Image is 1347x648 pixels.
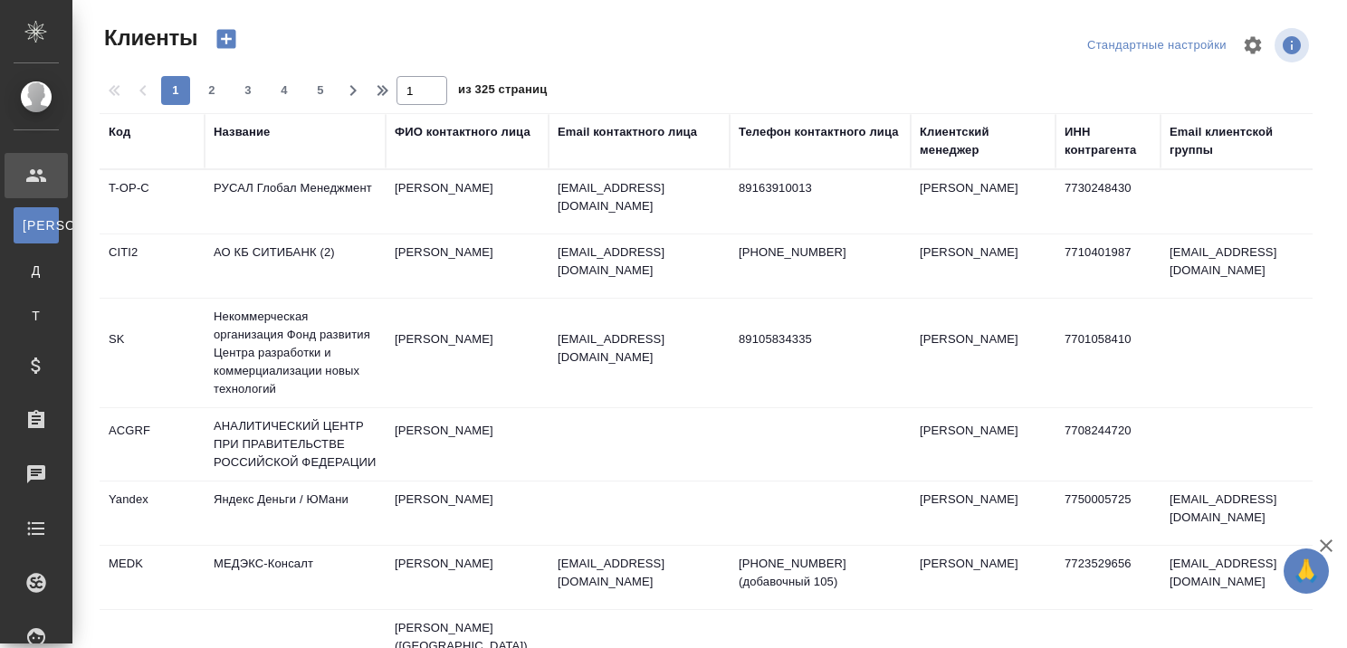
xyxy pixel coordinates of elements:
button: 🙏 [1284,548,1329,594]
span: 3 [234,81,263,100]
td: РУСАЛ Глобал Менеджмент [205,170,386,233]
td: [PERSON_NAME] [911,481,1056,545]
button: 2 [197,76,226,105]
p: [EMAIL_ADDRESS][DOMAIN_NAME] [558,179,721,215]
span: 🙏 [1291,552,1322,590]
div: Код [109,123,130,141]
td: МЕДЭКС-Консалт [205,546,386,609]
p: 89105834335 [739,330,902,348]
span: Т [23,307,50,325]
span: из 325 страниц [458,79,547,105]
td: [PERSON_NAME] [911,321,1056,385]
td: MEDK [100,546,205,609]
div: Email контактного лица [558,123,697,141]
p: [EMAIL_ADDRESS][DOMAIN_NAME] [558,330,721,367]
td: 7730248430 [1056,170,1161,233]
td: АНАЛИТИЧЕСКИЙ ЦЕНТР ПРИ ПРАВИТЕЛЬСТВЕ РОССИЙСКОЙ ФЕДЕРАЦИИ [205,408,386,481]
p: [EMAIL_ADDRESS][DOMAIN_NAME] [558,243,721,280]
div: Email клиентской группы [1170,123,1314,159]
td: [EMAIL_ADDRESS][DOMAIN_NAME] [1161,481,1323,545]
div: ИНН контрагента [1065,123,1151,159]
td: [PERSON_NAME] [386,234,549,298]
div: Клиентский менеджер [920,123,1046,159]
td: АО КБ СИТИБАНК (2) [205,234,386,298]
p: [EMAIL_ADDRESS][DOMAIN_NAME] [558,555,721,591]
td: [PERSON_NAME] [386,170,549,233]
p: [PHONE_NUMBER] [739,243,902,262]
span: 4 [270,81,299,100]
td: 7708244720 [1056,413,1161,476]
td: SK [100,321,205,385]
td: 7710401987 [1056,234,1161,298]
td: [EMAIL_ADDRESS][DOMAIN_NAME] [1161,234,1323,298]
button: 3 [234,76,263,105]
td: Yandex [100,481,205,545]
td: 7750005725 [1056,481,1161,545]
div: split button [1083,32,1231,60]
div: ФИО контактного лица [395,123,530,141]
div: Телефон контактного лица [739,123,899,141]
td: [PERSON_NAME] [911,413,1056,476]
span: Д [23,262,50,280]
span: Посмотреть информацию [1275,28,1313,62]
td: [PERSON_NAME] [911,170,1056,233]
span: [PERSON_NAME] [23,216,50,234]
p: 89163910013 [739,179,902,197]
td: Яндекс Деньги / ЮМани [205,481,386,545]
td: [PERSON_NAME] [386,481,549,545]
span: Клиенты [100,24,197,52]
td: [PERSON_NAME] [911,234,1056,298]
td: T-OP-C [100,170,205,233]
a: Д [14,253,59,289]
td: 7723529656 [1056,546,1161,609]
span: 5 [306,81,335,100]
p: [PHONE_NUMBER] (добавочный 105) [739,555,902,591]
td: [PERSON_NAME] [386,546,549,609]
td: Некоммерческая организация Фонд развития Центра разработки и коммерциализации новых технологий [205,299,386,407]
button: Создать [205,24,248,54]
span: Настроить таблицу [1231,24,1275,67]
td: [PERSON_NAME] [911,546,1056,609]
td: 7701058410 [1056,321,1161,385]
span: 2 [197,81,226,100]
td: [PERSON_NAME] [386,321,549,385]
a: Т [14,298,59,334]
td: [EMAIL_ADDRESS][DOMAIN_NAME] [1161,546,1323,609]
td: [PERSON_NAME] [386,413,549,476]
td: CITI2 [100,234,205,298]
td: ACGRF [100,413,205,476]
a: [PERSON_NAME] [14,207,59,243]
button: 5 [306,76,335,105]
button: 4 [270,76,299,105]
div: Название [214,123,270,141]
